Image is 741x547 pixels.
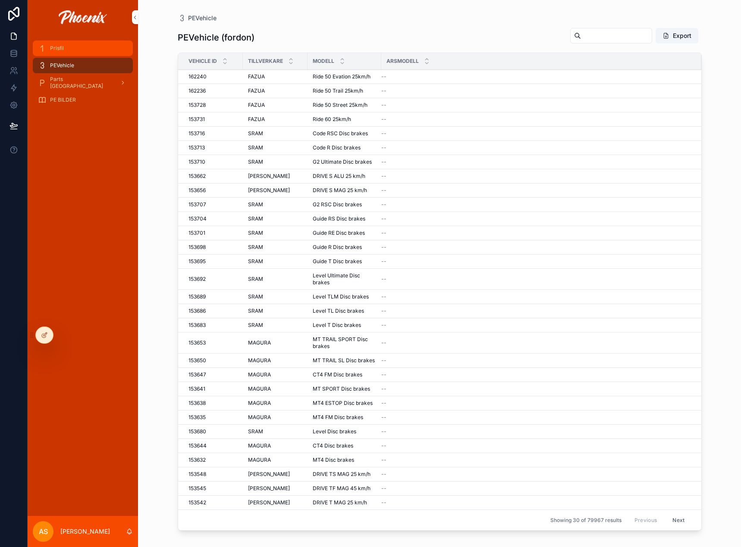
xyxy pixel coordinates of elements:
[313,385,370,392] span: MT SPORT Disc brakes
[313,471,370,478] span: DRIVE TS MAG 25 km/h
[188,471,206,478] span: 153548
[188,116,238,123] a: 153731
[248,308,302,314] a: SRAM
[313,73,376,80] a: Ride 50 Evation 25km/h
[381,230,386,236] span: --
[313,130,368,137] span: Code RSC Disc brakes
[248,144,302,151] a: SRAM
[188,322,238,329] a: 153683
[313,272,376,286] a: Level Ultimate Disc brakes
[188,357,206,364] span: 153650
[248,471,290,478] span: [PERSON_NAME]
[188,159,238,165] a: 153710
[313,414,376,421] a: MT4 FM Disc brakes
[248,258,302,265] a: SRAM
[248,187,290,194] span: [PERSON_NAME]
[313,159,376,165] a: G2 Ultimate Disc brakes
[381,293,691,300] a: --
[248,173,290,180] span: [PERSON_NAME]
[313,293,376,300] a: Level TLM Disc brakes
[248,116,302,123] a: FAZUA
[178,31,254,44] h1: PEVehicle (fordon)
[313,308,364,314] span: Level TL Disc brakes
[313,336,376,350] a: MT TRAIL SPORT Disc brakes
[381,73,691,80] a: --
[188,102,238,109] a: 153728
[381,258,386,265] span: --
[381,485,386,492] span: --
[188,385,205,392] span: 153641
[313,371,376,378] a: CT4 FM Disc brakes
[381,371,691,378] a: --
[188,116,205,123] span: 153731
[381,102,386,109] span: --
[248,230,263,236] span: SRAM
[33,92,133,108] a: PE BILDER
[188,457,206,463] span: 153632
[188,414,206,421] span: 153635
[381,322,691,329] a: --
[381,371,386,378] span: --
[60,527,110,536] p: [PERSON_NAME]
[313,442,353,449] span: CT4 Disc brakes
[248,442,271,449] span: MAGURA
[381,173,386,180] span: --
[33,58,133,73] a: PEVehicle
[188,173,206,180] span: 153662
[248,102,265,109] span: FAZUA
[248,293,302,300] a: SRAM
[381,499,691,506] a: --
[188,187,206,194] span: 153656
[550,517,622,524] span: Showing 30 of 79967 results
[381,471,386,478] span: --
[313,258,362,265] span: Guide T Disc brakes
[381,144,386,151] span: --
[381,322,386,329] span: --
[50,96,76,103] span: PE BILDER
[188,230,238,236] a: 153701
[188,58,217,65] span: Vehicle ID
[188,244,206,251] span: 153698
[188,87,238,94] a: 162236
[188,485,238,492] a: 153545
[381,428,691,435] a: --
[313,187,376,194] a: DRIVE S MAG 25 km/h
[313,499,367,506] span: DRIVE T MAG 25 km/h
[313,73,370,80] span: Ride 50 Evation 25km/h
[313,116,351,123] span: Ride 60 25km/h
[248,144,263,151] span: SRAM
[381,293,386,300] span: --
[248,322,302,329] a: SRAM
[381,385,386,392] span: --
[188,293,238,300] a: 153689
[50,45,64,52] span: Prisfil
[188,414,238,421] a: 153635
[188,73,207,80] span: 162240
[313,442,376,449] a: CT4 Disc brakes
[381,187,386,194] span: --
[188,187,238,194] a: 153656
[381,385,691,392] a: --
[188,173,238,180] a: 153662
[248,357,271,364] span: MAGURA
[381,357,386,364] span: --
[313,457,376,463] a: MT4 Disc brakes
[188,385,238,392] a: 153641
[313,102,376,109] a: Ride 50 Street 25km/h
[248,485,290,492] span: [PERSON_NAME]
[313,457,354,463] span: MT4 Disc brakes
[381,159,386,165] span: --
[381,73,386,80] span: --
[248,159,302,165] a: SRAM
[381,159,691,165] a: --
[50,76,113,90] span: Parts [GEOGRAPHIC_DATA]
[381,130,386,137] span: --
[381,173,691,180] a: --
[313,471,376,478] a: DRIVE TS MAG 25 km/h
[248,457,271,463] span: MAGURA
[313,400,373,407] span: MT4 ESTOP Disc brakes
[248,442,302,449] a: MAGURA
[381,215,691,222] a: --
[188,400,206,407] span: 153638
[248,58,283,65] span: tillverkare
